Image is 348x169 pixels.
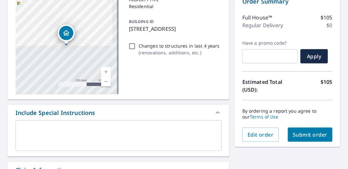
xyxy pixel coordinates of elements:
[288,128,333,142] button: Submit order
[321,78,332,94] p: $105
[242,108,332,120] p: By ordering a report you agree to our
[16,108,95,117] div: Include Special Instructions
[101,77,111,86] a: Current Level 17, Zoom Out
[250,114,279,120] a: Terms of Use
[129,25,219,33] p: [STREET_ADDRESS]
[242,78,288,94] p: Estimated Total (USD):
[293,131,328,138] span: Submit order
[58,25,75,45] div: Dropped pin, building 1, Residential property, 145 Ems C24d Ln Warsaw, IN 46582
[301,49,328,63] button: Apply
[248,131,274,138] span: Edit order
[242,40,298,46] label: Have a promo code?
[327,21,332,29] p: $0
[139,49,220,56] p: ( renovations, additions, etc. )
[139,42,220,49] p: Changes to structures in last 4 years
[242,21,283,29] p: Regular Delivery
[321,14,332,21] p: $105
[306,53,323,60] span: Apply
[129,3,219,10] p: Residential
[242,128,279,142] button: Edit order
[242,14,272,21] p: Full House™
[101,67,111,77] a: Current Level 17, Zoom In
[129,19,154,24] p: BUILDING ID
[8,105,229,120] div: Include Special Instructions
